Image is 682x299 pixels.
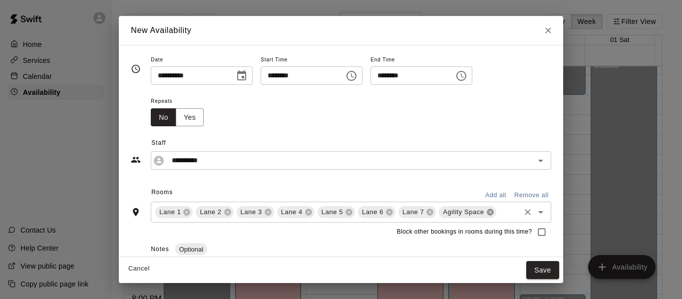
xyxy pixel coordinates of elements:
span: Date [151,53,253,67]
svg: Staff [131,155,141,165]
span: Lane 5 [318,207,347,217]
span: Lane 2 [196,207,225,217]
div: Lane 3 [237,206,274,218]
span: Lane 1 [155,207,185,217]
span: Block other bookings in rooms during this time? [397,227,532,237]
div: Lane 1 [155,206,193,218]
button: Remove all [512,188,551,203]
div: Lane 4 [277,206,315,218]
span: Notes [151,246,169,253]
span: Optional [175,246,207,253]
svg: Rooms [131,207,141,217]
span: Staff [151,135,551,151]
button: Open [534,205,548,219]
span: End Time [370,53,472,67]
button: Add all [480,188,512,203]
span: Lane 3 [237,207,266,217]
button: Choose time, selected time is 5:00 PM [451,66,471,86]
button: Open [534,154,548,168]
h6: New Availability [131,24,191,37]
span: Lane 7 [398,207,428,217]
button: Close [539,21,557,39]
div: Agility Space [439,206,496,218]
div: Lane 5 [318,206,355,218]
button: Clear [521,205,535,219]
span: Agility Space [439,207,488,217]
button: Cancel [123,261,155,277]
button: No [151,108,176,127]
button: Save [526,261,559,280]
button: Choose time, selected time is 3:00 PM [341,66,361,86]
span: Rooms [151,189,173,196]
span: Lane 6 [358,207,387,217]
div: Lane 6 [358,206,395,218]
button: Yes [176,108,204,127]
div: Lane 7 [398,206,436,218]
span: Start Time [261,53,362,67]
button: Choose date, selected date is Oct 31, 2025 [232,66,252,86]
div: Lane 2 [196,206,233,218]
div: outlined button group [151,108,204,127]
svg: Timing [131,64,141,74]
span: Repeats [151,95,212,108]
span: Lane 4 [277,207,307,217]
